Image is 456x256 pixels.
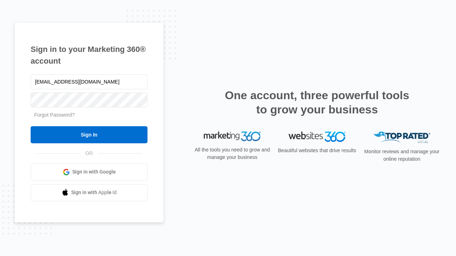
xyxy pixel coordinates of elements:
[362,148,442,163] p: Monitor reviews and manage your online reputation
[289,132,346,142] img: Websites 360
[277,147,357,154] p: Beautiful websites that drive results
[31,164,147,181] a: Sign in with Google
[204,132,261,142] img: Marketing 360
[373,132,430,143] img: Top Rated Local
[31,74,147,89] input: Email
[31,126,147,143] input: Sign In
[223,88,411,117] h2: One account, three powerful tools to grow your business
[192,146,272,161] p: All the tools you need to grow and manage your business
[71,189,117,196] span: Sign in with Apple Id
[34,112,75,118] a: Forgot Password?
[31,43,147,67] h1: Sign in to your Marketing 360® account
[81,150,98,157] span: OR
[31,184,147,201] a: Sign in with Apple Id
[72,168,116,176] span: Sign in with Google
